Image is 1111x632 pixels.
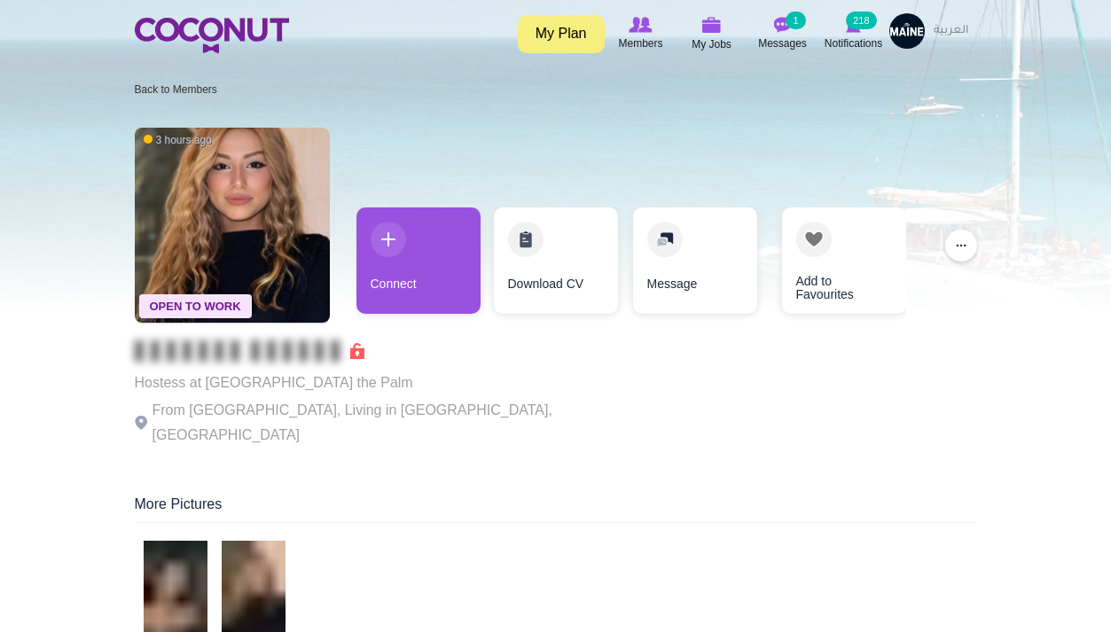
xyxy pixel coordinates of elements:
a: My Jobs My Jobs [677,13,747,55]
span: 3 hours ago [144,133,212,148]
img: Notifications [846,17,861,33]
small: 1 [786,12,805,29]
a: Messages Messages 1 [747,13,818,54]
a: العربية [925,13,977,49]
img: Messages [774,17,792,33]
img: Home [135,18,289,53]
a: Add to Favourites [782,207,906,314]
img: Browse Members [629,17,652,33]
span: Notifications [825,35,882,52]
span: Connect to Unlock the Profile [135,342,364,360]
a: Connect [356,207,481,314]
p: Hostess at [GEOGRAPHIC_DATA] the Palm [135,371,622,395]
p: From [GEOGRAPHIC_DATA], Living in [GEOGRAPHIC_DATA], [GEOGRAPHIC_DATA] [135,398,622,448]
a: Back to Members [135,83,217,96]
a: Message [633,207,757,314]
span: Messages [758,35,807,52]
button: ... [945,230,977,261]
span: My Jobs [692,35,732,53]
img: My Jobs [702,17,722,33]
div: 2 / 4 [494,207,618,323]
a: Download CV [494,207,618,314]
span: Open To Work [139,294,252,318]
span: Members [618,35,662,52]
a: My Plan [518,15,605,53]
a: Notifications Notifications 218 [818,13,889,54]
a: Browse Members Members [606,13,677,54]
small: 218 [846,12,876,29]
div: More Pictures [135,495,977,523]
div: 4 / 4 [769,207,893,323]
div: 3 / 4 [631,207,755,323]
div: 1 / 4 [356,207,481,323]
